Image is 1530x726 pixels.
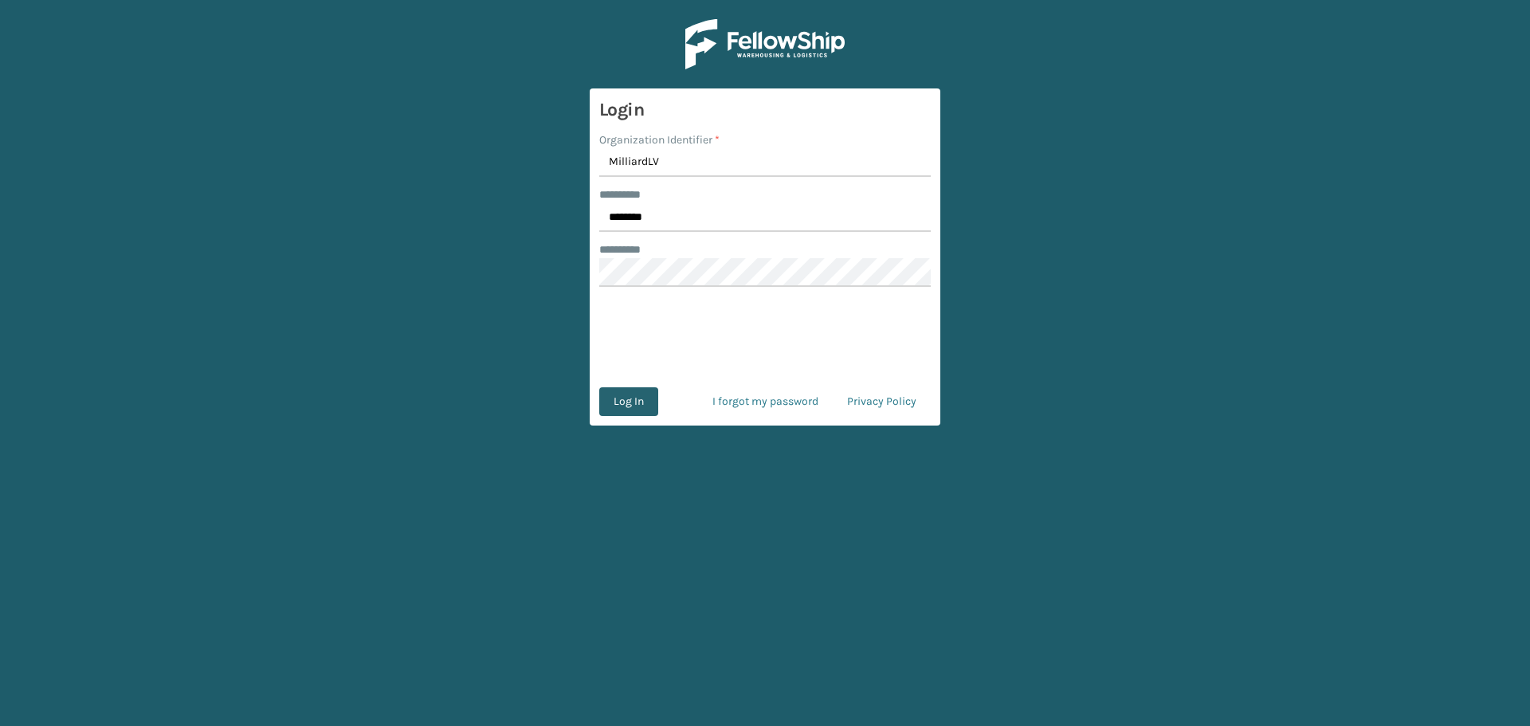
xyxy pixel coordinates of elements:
[599,98,931,122] h3: Login
[833,387,931,416] a: Privacy Policy
[698,387,833,416] a: I forgot my password
[599,131,720,148] label: Organization Identifier
[685,19,845,69] img: Logo
[599,387,658,416] button: Log In
[644,306,886,368] iframe: reCAPTCHA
